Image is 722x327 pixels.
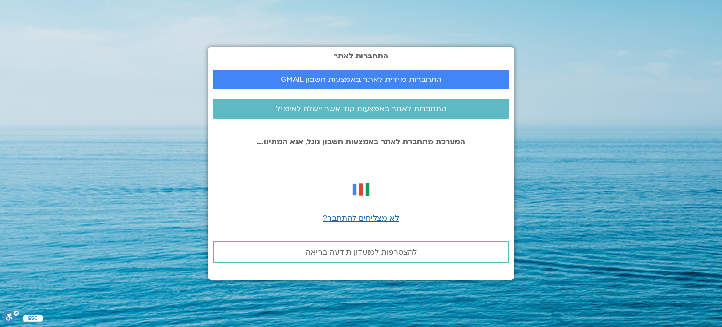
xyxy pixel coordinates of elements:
[281,75,442,84] span: התחברות מיידית לאתר באמצעות חשבון GMAIL
[213,99,509,119] a: התחברות לאתר באמצעות קוד אשר יישלח לאימייל
[323,213,399,223] a: לא מצליחים להתחבר?
[213,70,509,89] a: התחברות מיידית לאתר באמצעות חשבון GMAIL
[213,241,509,263] a: להצטרפות למועדון תודעה בריאה
[213,137,509,146] p: המערכת מתחברת לאתר באמצעות חשבון גוגל, אנא המתינו...
[306,248,417,256] span: להצטרפות למועדון תודעה בריאה
[213,52,509,60] h2: התחברות לאתר
[276,104,447,113] span: התחברות לאתר באמצעות קוד אשר יישלח לאימייל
